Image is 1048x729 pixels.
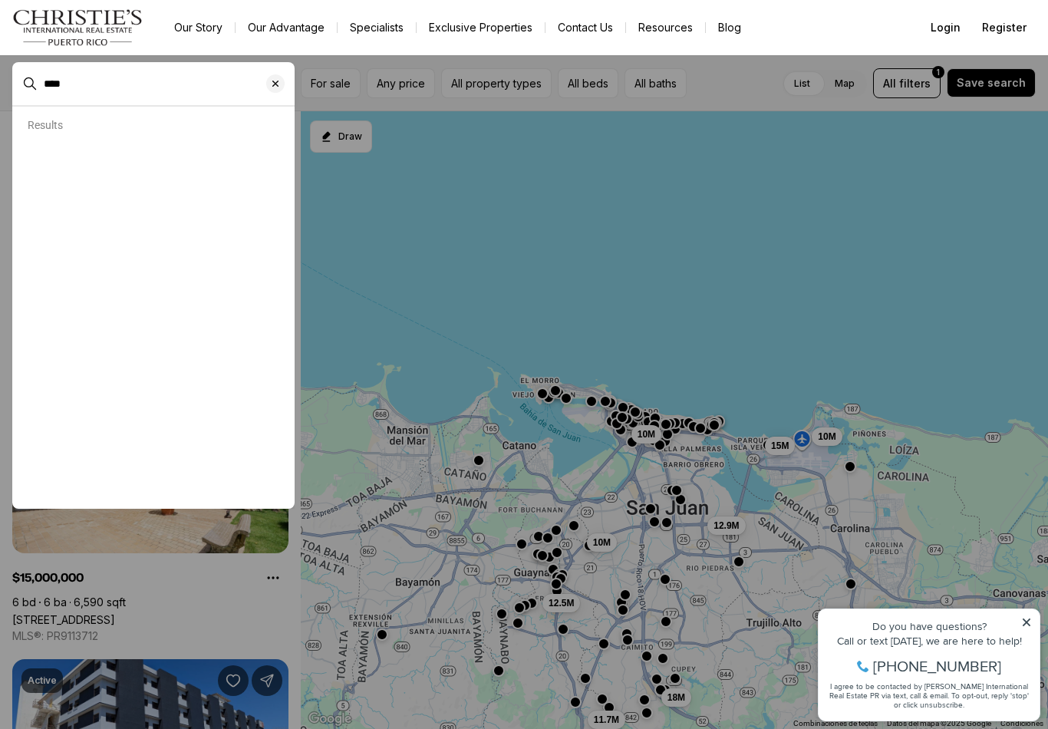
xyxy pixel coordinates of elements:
[545,17,625,38] button: Contact Us
[16,49,222,60] div: Call or text [DATE], we are here to help!
[28,119,63,131] p: Results
[236,17,337,38] a: Our Advantage
[19,94,219,124] span: I agree to be contacted by [PERSON_NAME] International Real Estate PR via text, call & email. To ...
[162,17,235,38] a: Our Story
[12,9,143,46] img: logo
[63,72,191,87] span: [PHONE_NUMBER]
[16,35,222,45] div: Do you have questions?
[626,17,705,38] a: Resources
[931,21,961,34] span: Login
[982,21,1027,34] span: Register
[266,63,294,104] button: Clear search input
[706,17,753,38] a: Blog
[973,12,1036,43] button: Register
[417,17,545,38] a: Exclusive Properties
[338,17,416,38] a: Specialists
[921,12,970,43] button: Login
